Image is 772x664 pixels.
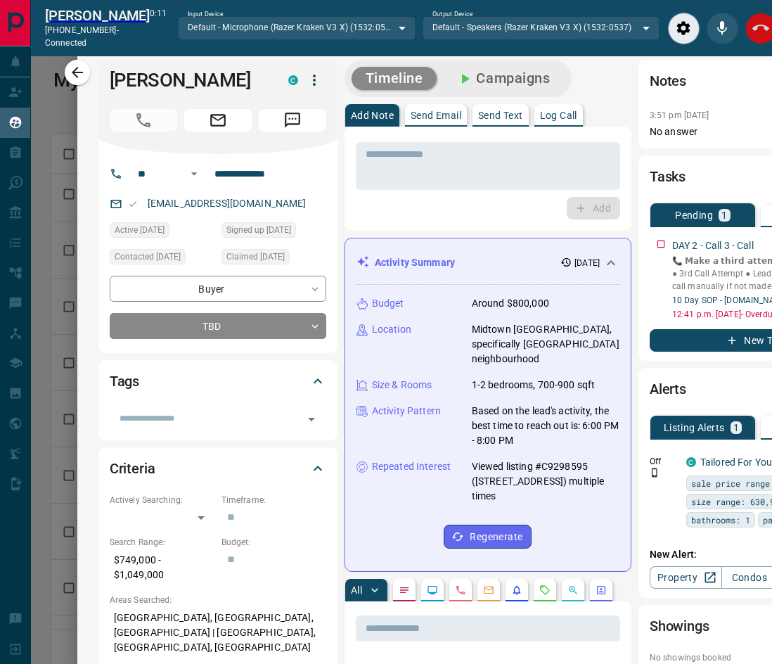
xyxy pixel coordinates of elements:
[110,536,214,549] p: Search Range:
[733,423,739,433] p: 1
[432,10,472,19] label: Output Device
[511,585,522,596] svg: Listing Alerts
[351,110,394,120] p: Add Note
[472,459,619,504] p: Viewed listing #C9298595 ([STREET_ADDRESS]) multiple times
[423,16,660,40] div: Default - Speakers (Razer Kraken V3 X) (1532:0537)
[650,615,709,637] h2: Showings
[302,409,321,429] button: Open
[686,457,696,467] div: condos.ca
[472,296,549,311] p: Around $800,000
[110,606,326,659] p: [GEOGRAPHIC_DATA], [GEOGRAPHIC_DATA], [GEOGRAPHIC_DATA] | [GEOGRAPHIC_DATA], [GEOGRAPHIC_DATA], [...
[664,423,725,433] p: Listing Alerts
[221,536,326,549] p: Budget:
[110,222,214,242] div: Tue Oct 08 2024
[115,250,181,264] span: Contacted [DATE]
[691,513,750,527] span: bathrooms: 1
[539,585,551,596] svg: Requests
[372,378,432,392] p: Size & Rooms
[650,378,686,400] h2: Alerts
[650,165,686,188] h2: Tasks
[352,67,437,90] button: Timeline
[574,257,600,269] p: [DATE]
[375,255,455,270] p: Activity Summary
[567,585,579,596] svg: Opportunities
[672,238,754,253] p: DAY 2 - Call 3 - Call
[110,276,326,302] div: Buyer
[356,250,619,276] div: Activity Summary[DATE]
[110,249,214,269] div: Mon Sep 08 2025
[226,250,285,264] span: Claimed [DATE]
[372,459,451,474] p: Repeated Interest
[372,322,411,337] p: Location
[483,585,494,596] svg: Emails
[178,16,415,40] div: Default - Microphone (Razer Kraken V3 X) (1532:0537)
[455,585,466,596] svg: Calls
[472,404,619,448] p: Based on the lead's activity, the best time to reach out is: 6:00 PM - 8:00 PM
[472,322,619,366] p: Midtown [GEOGRAPHIC_DATA], specifically [GEOGRAPHIC_DATA] neighbourhood
[221,249,326,269] div: Mon Oct 07 2024
[186,165,202,182] button: Open
[596,585,607,596] svg: Agent Actions
[110,370,139,392] h2: Tags
[478,110,523,120] p: Send Text
[188,10,224,19] label: Input Device
[150,7,167,49] p: 0:11
[148,198,307,209] a: [EMAIL_ADDRESS][DOMAIN_NAME]
[45,24,150,49] p: [PHONE_NUMBER] -
[700,456,772,468] a: Tailored For You
[115,223,165,237] span: Active [DATE]
[221,494,326,506] p: Timeframe:
[221,222,326,242] div: Mon Oct 07 2024
[128,199,138,209] svg: Email Valid
[259,109,326,132] span: Message
[668,13,700,44] div: Audio Settings
[444,525,532,549] button: Regenerate
[650,70,686,92] h2: Notes
[707,13,738,44] div: Mute
[650,455,678,468] p: Off
[110,594,326,606] p: Areas Searched:
[184,109,252,132] span: Email
[110,457,155,480] h2: Criteria
[650,468,660,478] svg: Push Notification Only
[411,110,461,120] p: Send Email
[675,210,713,220] p: Pending
[540,110,577,120] p: Log Call
[427,585,438,596] svg: Lead Browsing Activity
[650,110,709,120] p: 3:51 pm [DATE]
[45,7,150,24] h2: [PERSON_NAME]
[399,585,410,596] svg: Notes
[721,210,727,220] p: 1
[472,378,595,392] p: 1-2 bedrooms, 700-900 sqft
[110,549,214,587] p: $749,000 - $1,049,000
[110,313,326,339] div: TBD
[288,75,298,85] div: condos.ca
[110,494,214,506] p: Actively Searching:
[110,452,326,485] div: Criteria
[442,67,564,90] button: Campaigns
[372,404,441,419] p: Activity Pattern
[110,109,177,132] span: Call
[226,223,291,237] span: Signed up [DATE]
[45,38,86,48] span: connected
[650,566,722,589] a: Property
[351,585,362,595] p: All
[110,364,326,398] div: Tags
[372,296,404,311] p: Budget
[110,69,267,91] h1: [PERSON_NAME]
